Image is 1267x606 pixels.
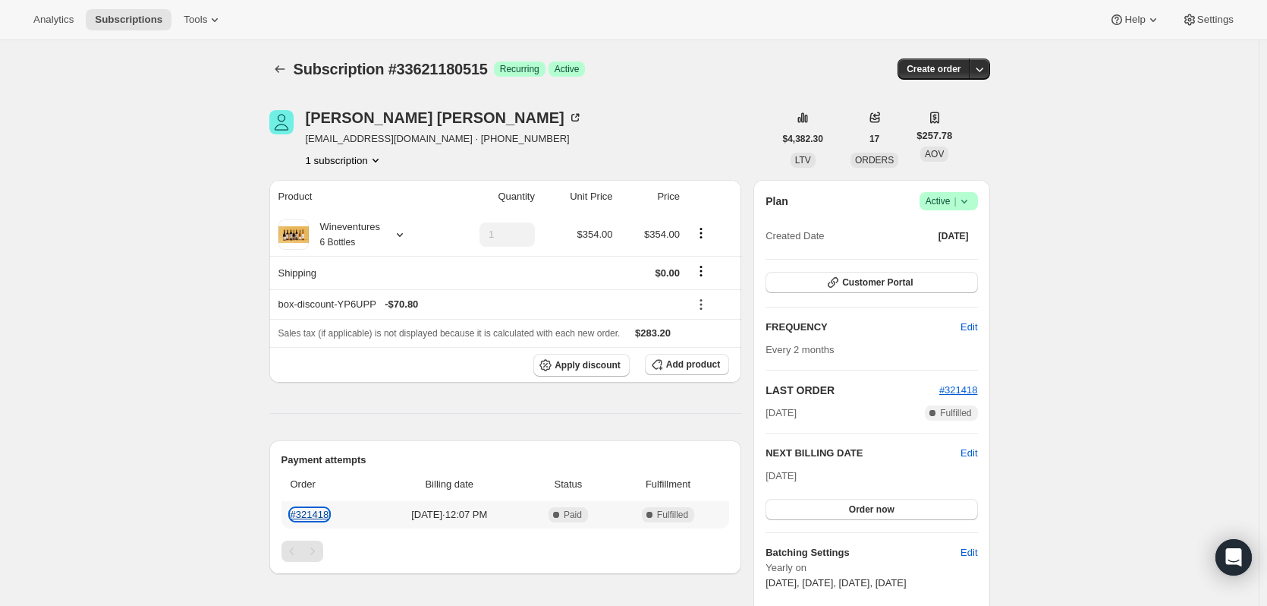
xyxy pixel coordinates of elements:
[666,358,720,371] span: Add product
[926,194,972,209] span: Active
[766,229,824,244] span: Created Date
[281,453,730,468] h2: Payment attempts
[33,14,74,26] span: Analytics
[281,541,730,562] nav: Pagination
[766,446,960,461] h2: NEXT BILLING DATE
[555,359,621,371] span: Apply discount
[951,541,986,565] button: Edit
[306,153,383,168] button: Product actions
[938,230,969,242] span: [DATE]
[306,131,583,147] span: [EMAIL_ADDRESS][DOMAIN_NAME] · [PHONE_NUMBER]
[95,14,162,26] span: Subscriptions
[783,133,823,145] span: $4,382.30
[24,9,83,30] button: Analytics
[269,58,291,80] button: Subscriptions
[645,354,729,375] button: Add product
[766,320,960,335] h2: FREQUENCY
[907,63,960,75] span: Create order
[916,128,952,144] span: $257.78
[766,194,788,209] h2: Plan
[766,272,977,293] button: Customer Portal
[939,384,978,396] a: #321418
[1124,14,1145,26] span: Help
[442,180,539,213] th: Quantity
[278,328,621,339] span: Sales tax (if applicable) is not displayed because it is calculated with each new order.
[766,344,834,355] span: Every 2 months
[281,468,374,501] th: Order
[306,110,583,125] div: [PERSON_NAME] [PERSON_NAME]
[657,509,688,521] span: Fulfilled
[689,225,713,241] button: Product actions
[278,297,681,312] div: box-discount-YP6UPP
[184,14,207,26] span: Tools
[855,155,894,166] span: ORDERS
[500,63,539,75] span: Recurring
[795,155,811,166] span: LTV
[533,354,630,377] button: Apply discount
[385,297,418,312] span: - $70.80
[939,383,978,398] button: #321418
[269,256,443,289] th: Shipping
[766,560,977,576] span: Yearly on
[294,61,488,77] span: Subscription #33621180515
[530,477,607,492] span: Status
[774,128,832,150] button: $4,382.30
[616,477,720,492] span: Fulfillment
[174,9,231,30] button: Tools
[960,446,977,461] button: Edit
[656,267,681,279] span: $0.00
[1173,9,1243,30] button: Settings
[539,180,618,213] th: Unit Price
[379,507,521,522] span: [DATE] · 12:07 PM
[766,470,797,481] span: [DATE]
[929,226,978,247] button: [DATE]
[1100,9,1169,30] button: Help
[766,545,960,560] h6: Batching Settings
[860,128,888,150] button: 17
[635,327,671,339] span: $283.20
[766,406,797,421] span: [DATE]
[1215,539,1252,576] div: Open Intercom Messenger
[555,63,580,75] span: Active
[269,180,443,213] th: Product
[951,315,986,339] button: Edit
[577,229,613,240] span: $354.00
[291,509,329,520] a: #321418
[379,477,521,492] span: Billing date
[869,133,879,145] span: 17
[849,503,894,516] span: Order now
[564,509,582,521] span: Paid
[954,195,956,207] span: |
[1197,14,1234,26] span: Settings
[960,545,977,560] span: Edit
[269,110,294,134] span: Heather Frisbie
[618,180,685,213] th: Price
[766,577,906,589] span: [DATE], [DATE], [DATE], [DATE]
[309,219,380,250] div: Wineventures
[86,9,171,30] button: Subscriptions
[925,149,944,159] span: AOV
[842,276,913,289] span: Customer Portal
[960,320,977,335] span: Edit
[940,407,971,419] span: Fulfilled
[644,229,680,240] span: $354.00
[766,383,939,398] h2: LAST ORDER
[766,499,977,520] button: Order now
[898,58,970,80] button: Create order
[320,237,356,248] small: 6 Bottles
[689,263,713,279] button: Shipping actions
